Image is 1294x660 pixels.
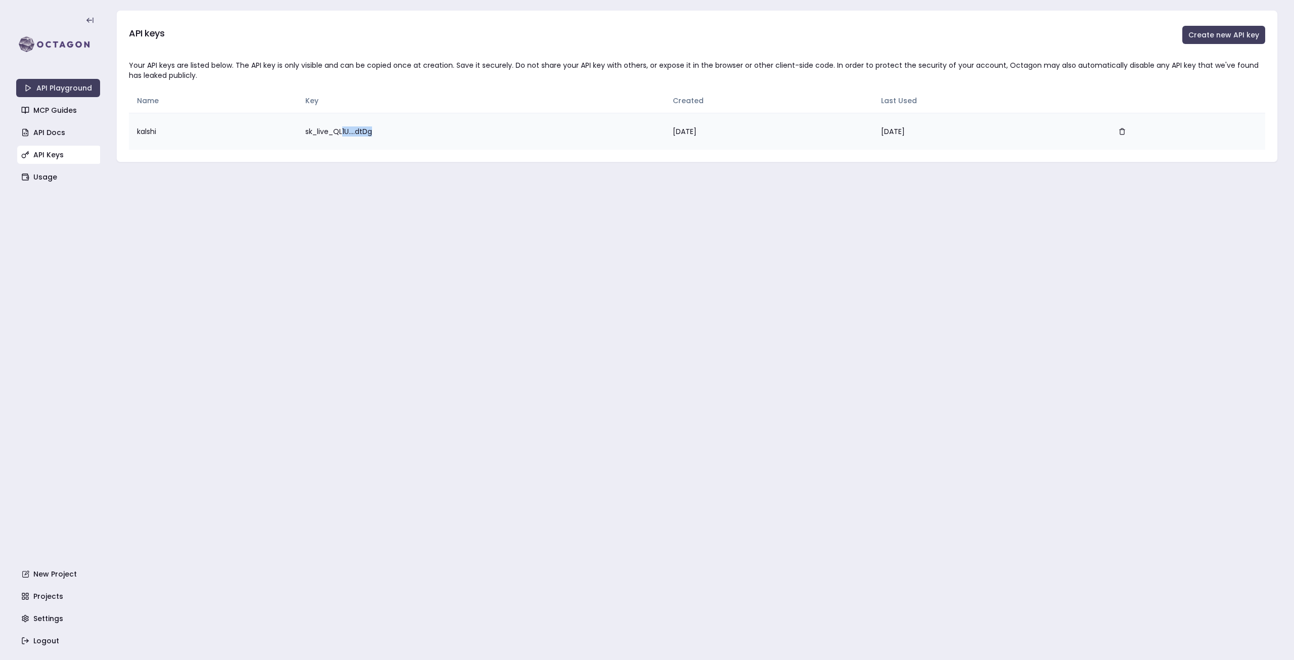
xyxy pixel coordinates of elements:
[16,34,100,55] img: logo-rect-yK7x_WSZ.svg
[665,113,873,150] td: [DATE]
[17,146,101,164] a: API Keys
[1182,26,1265,44] button: Create new API key
[17,609,101,628] a: Settings
[17,632,101,650] a: Logout
[129,60,1265,80] div: Your API keys are listed below. The API key is only visible and can be copied once at creation. S...
[297,113,665,150] td: sk_live_QL1U....dtDg
[17,168,101,186] a: Usage
[665,89,873,113] th: Created
[17,101,101,119] a: MCP Guides
[17,565,101,583] a: New Project
[129,26,164,40] h3: API keys
[16,79,100,97] a: API Playground
[17,587,101,605] a: Projects
[297,89,665,113] th: Key
[129,89,297,113] th: Name
[17,123,101,142] a: API Docs
[873,113,1104,150] td: [DATE]
[873,89,1104,113] th: Last Used
[129,113,297,150] td: kalshi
